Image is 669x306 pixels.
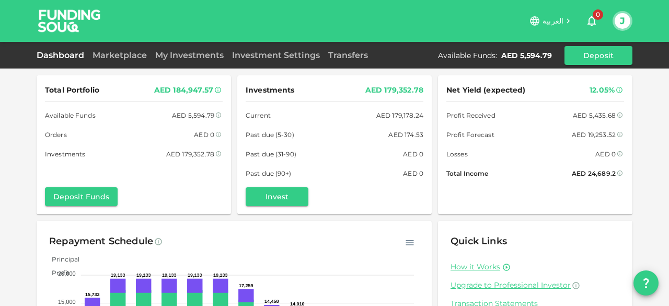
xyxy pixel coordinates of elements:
[194,129,214,140] div: AED 0
[45,149,85,160] span: Investments
[543,16,563,26] span: العربية
[451,280,571,290] span: Upgrade to Professional Investor
[451,235,507,247] span: Quick Links
[49,233,153,250] div: Repayment Schedule
[44,255,79,263] span: Principal
[45,84,99,97] span: Total Portfolio
[446,129,494,140] span: Profit Forecast
[572,168,616,179] div: AED 24,689.2
[88,50,151,60] a: Marketplace
[44,269,70,277] span: Profit
[228,50,324,60] a: Investment Settings
[451,262,500,272] a: How it Works
[572,129,616,140] div: AED 19,253.52
[590,84,615,97] div: 12.05%
[246,129,294,140] span: Past due (5-30)
[166,149,214,160] div: AED 179,352.78
[501,50,552,61] div: AED 5,594.79
[58,299,76,305] tspan: 15,000
[45,110,96,121] span: Available Funds
[246,187,308,206] button: Invest
[593,9,603,20] span: 0
[403,149,423,160] div: AED 0
[615,13,630,29] button: J
[246,168,292,179] span: Past due (90+)
[324,50,372,60] a: Transfers
[451,280,620,290] a: Upgrade to Professional Investor
[438,50,497,61] div: Available Funds :
[581,10,602,31] button: 0
[45,187,118,206] button: Deposit Funds
[446,168,488,179] span: Total Income
[446,149,468,160] span: Losses
[376,110,423,121] div: AED 179,178.24
[246,84,294,97] span: Investments
[58,270,76,277] tspan: 20,000
[37,50,88,60] a: Dashboard
[446,84,526,97] span: Net Yield (expected)
[172,110,214,121] div: AED 5,594.79
[154,84,213,97] div: AED 184,947.57
[403,168,423,179] div: AED 0
[633,270,659,296] button: question
[246,149,296,160] span: Past due (31-90)
[246,110,271,121] span: Current
[573,110,616,121] div: AED 5,435.68
[595,149,616,160] div: AED 0
[388,129,423,140] div: AED 174.53
[151,50,228,60] a: My Investments
[365,84,423,97] div: AED 179,352.78
[45,129,67,140] span: Orders
[446,110,495,121] span: Profit Received
[564,46,632,65] button: Deposit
